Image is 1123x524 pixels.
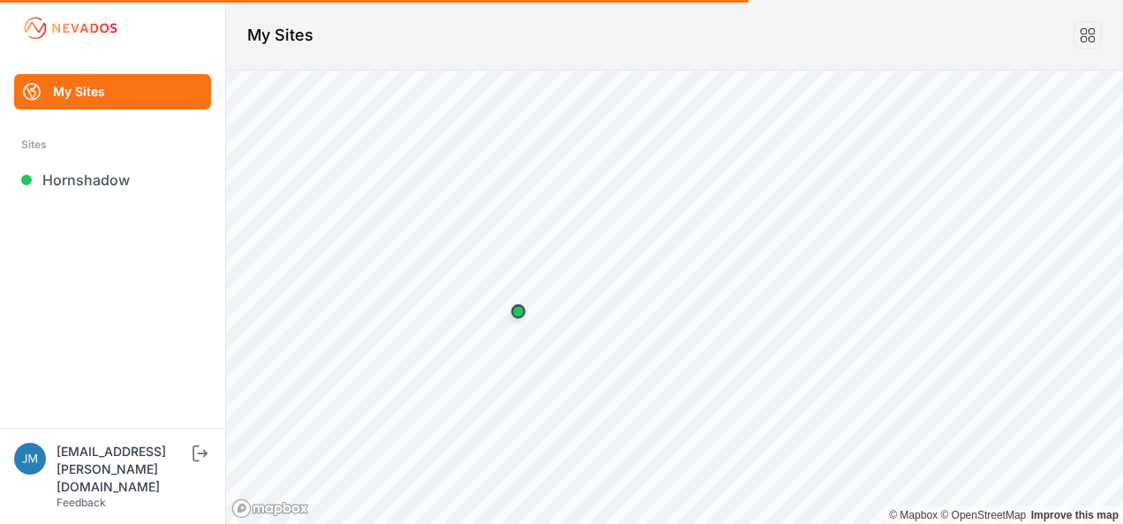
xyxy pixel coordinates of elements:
[57,496,106,509] a: Feedback
[14,443,46,475] img: jmjones@sundt.com
[14,74,211,109] a: My Sites
[231,498,309,519] a: Mapbox logo
[14,162,211,198] a: Hornshadow
[889,509,938,521] a: Mapbox
[57,443,189,496] div: [EMAIL_ADDRESS][PERSON_NAME][DOMAIN_NAME]
[21,14,120,42] img: Nevados
[940,509,1026,521] a: OpenStreetMap
[21,134,204,155] div: Sites
[501,294,536,329] div: Map marker
[1031,509,1119,521] a: Map feedback
[226,71,1123,524] canvas: Map
[247,23,313,48] h1: My Sites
